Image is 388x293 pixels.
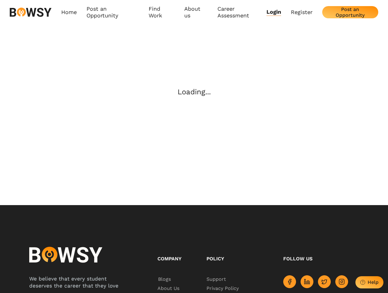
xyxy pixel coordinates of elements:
[10,8,51,17] img: svg%3e
[206,275,271,284] a: Support
[206,284,271,293] a: Privacy Policy
[157,275,194,284] a: Blogs
[157,284,194,293] a: About Us
[206,275,226,284] span: Support
[157,284,180,293] span: About Us
[29,246,102,263] img: logo
[217,5,266,19] a: Career Assessment
[206,256,224,262] span: Policy
[206,284,240,293] span: Privacy Policy
[157,275,171,284] span: Blogs
[178,89,211,95] h2: Loading...
[266,9,281,16] a: Login
[283,256,312,262] span: Follow us
[61,5,77,19] a: Home
[355,276,383,288] button: Help
[29,276,118,288] span: We believe that every student deserves the career that they love
[368,279,379,285] div: Help
[327,6,373,18] div: Post an Opportunity
[322,6,378,18] button: Post an Opportunity
[291,9,312,16] a: Register
[157,256,182,262] span: Company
